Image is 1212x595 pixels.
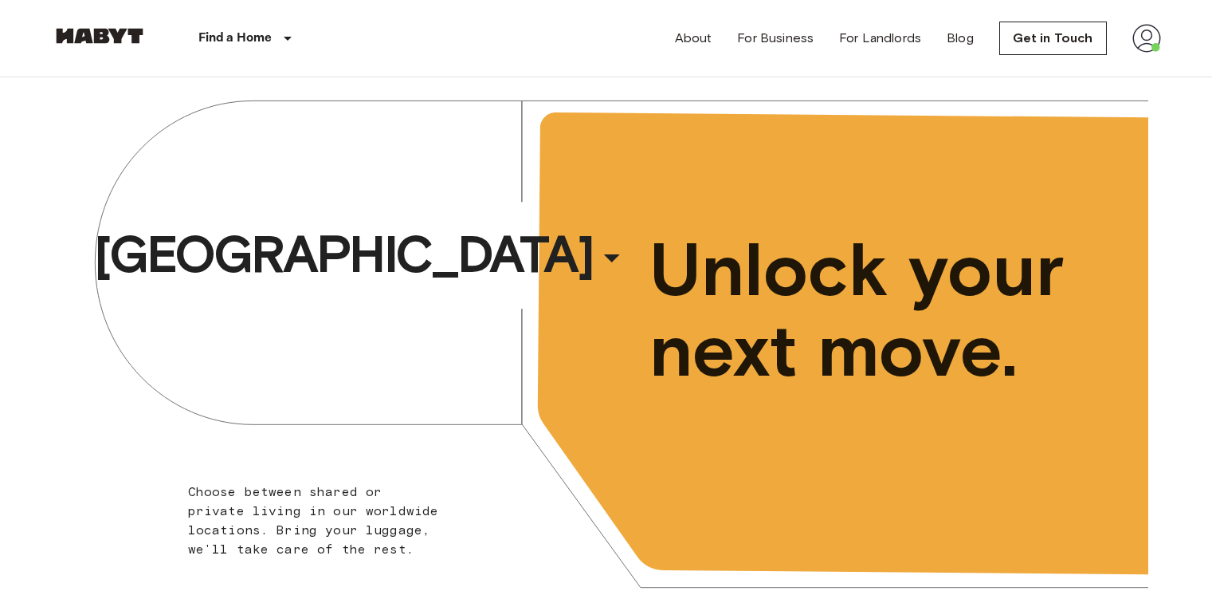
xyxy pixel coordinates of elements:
a: Get in Touch [999,22,1107,55]
span: [GEOGRAPHIC_DATA] [94,223,593,286]
a: For Landlords [839,29,921,48]
a: For Business [737,29,814,48]
a: About [675,29,712,48]
p: Find a Home [198,29,273,48]
span: Choose between shared or private living in our worldwide locations. Bring your luggage, we'll tak... [188,484,439,557]
img: Habyt [52,28,147,44]
img: avatar [1132,24,1161,53]
button: [GEOGRAPHIC_DATA] [88,218,637,291]
span: Unlock your next move. [649,230,1083,391]
a: Blog [947,29,974,48]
